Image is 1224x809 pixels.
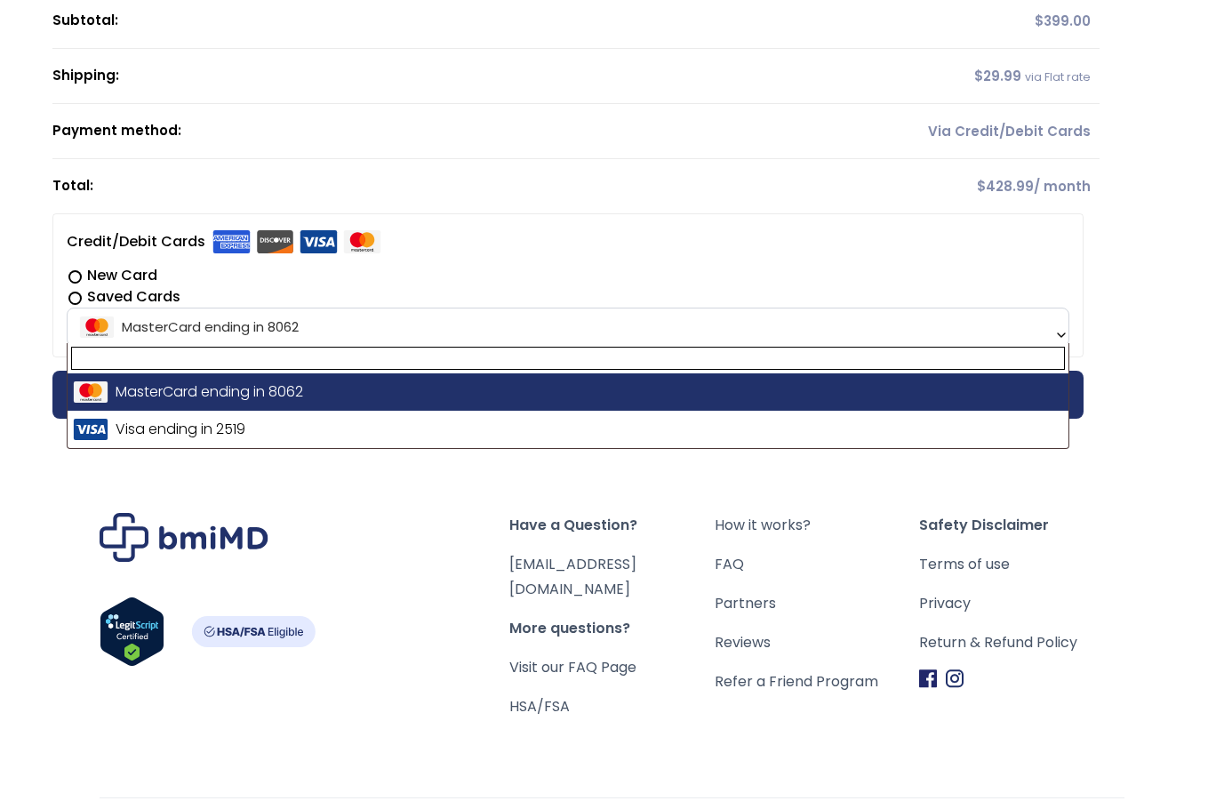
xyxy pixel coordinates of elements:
[974,67,983,85] span: $
[720,104,1099,159] td: Via Credit/Debit Cards
[52,49,721,104] th: Shipping:
[977,177,1034,196] span: 428.99
[68,411,1068,448] li: Visa ending in 2519
[509,657,636,677] a: Visit our FAQ Page
[509,696,570,717] a: HSA/FSA
[509,554,636,599] a: [EMAIL_ADDRESS][DOMAIN_NAME]
[72,308,1064,346] span: MasterCard ending in 8062
[67,228,381,256] label: Credit/Debit Cards
[720,159,1099,213] td: / month
[919,552,1124,577] a: Terms of use
[100,513,268,562] img: Brand Logo
[1025,69,1091,84] small: via Flat rate
[52,104,721,159] th: Payment method:
[67,286,1069,308] label: Saved Cards
[974,67,1021,85] span: 29.99
[509,513,715,538] span: Have a Question?
[919,513,1124,538] span: Safety Disclaimer
[212,230,251,253] img: Amex
[100,597,164,675] a: Verify LegitScript Approval for www.bmimd.com
[919,630,1124,655] a: Return & Refund Policy
[68,373,1068,411] li: MasterCard ending in 8062
[977,177,986,196] span: $
[946,669,964,688] img: Instagram
[715,630,920,655] a: Reviews
[300,230,338,253] img: Visa
[191,616,316,647] img: HSA-FSA
[343,230,381,253] img: Mastercard
[52,159,721,213] th: Total:
[715,669,920,694] a: Refer a Friend Program
[256,230,294,253] img: Discover
[715,591,920,616] a: Partners
[1035,12,1091,30] span: 399.00
[509,616,715,641] span: More questions?
[100,597,164,667] img: Verify Approval for www.bmimd.com
[919,591,1124,616] a: Privacy
[715,513,920,538] a: How it works?
[919,669,937,688] img: Facebook
[715,552,920,577] a: FAQ
[67,265,1069,286] label: New Card
[67,308,1069,347] span: MasterCard ending in 8062
[1035,12,1044,30] span: $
